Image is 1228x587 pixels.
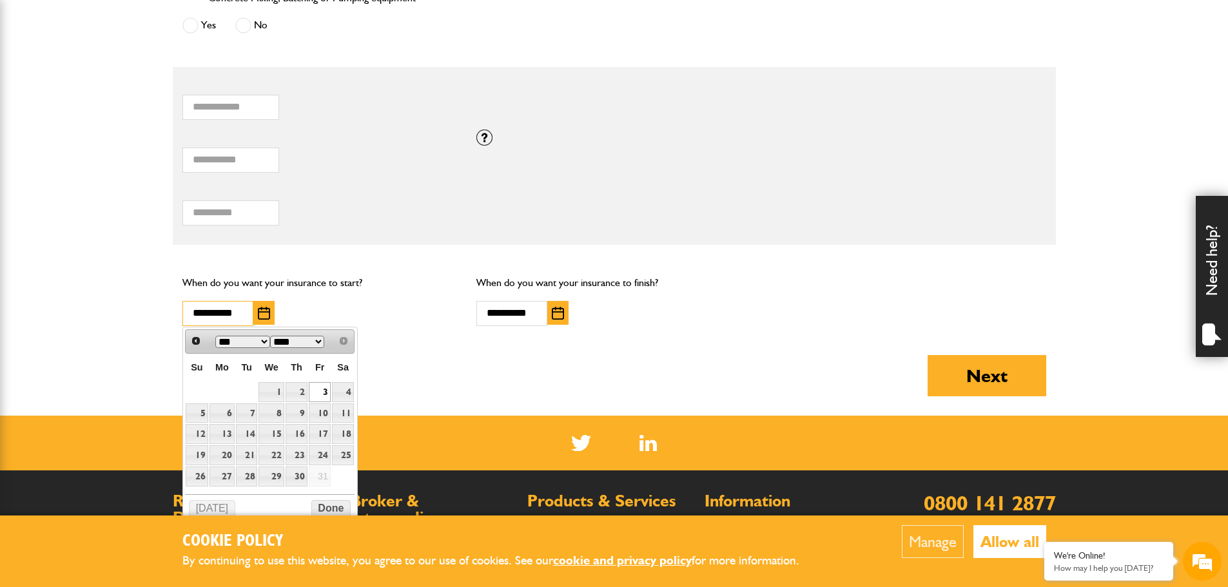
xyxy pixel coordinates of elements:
img: Choose date [258,307,270,320]
em: Start Chat [175,397,234,414]
input: Enter your phone number [17,195,235,224]
button: Manage [902,525,964,558]
a: 11 [332,403,354,423]
input: Enter your email address [17,157,235,186]
a: 15 [258,424,284,444]
a: 29 [258,467,284,486]
button: Allow all [973,525,1046,558]
a: 14 [236,424,258,444]
div: We're Online! [1054,550,1164,561]
a: 6 [210,403,235,423]
div: Minimize live chat window [211,6,242,37]
a: Prev [187,331,206,350]
div: Need help? [1196,196,1228,357]
img: Twitter [571,435,591,451]
a: 18 [332,424,354,444]
h2: Cookie Policy [182,532,821,552]
a: 19 [186,445,208,465]
textarea: Type your message and hit 'Enter' [17,233,235,386]
a: 7 [236,403,258,423]
a: cookie and privacy policy [553,553,692,568]
p: How may I help you today? [1054,563,1164,573]
h2: Information [705,493,869,510]
a: LinkedIn [639,435,657,451]
a: 9 [286,403,307,423]
a: 17 [309,424,331,444]
a: 1 [258,382,284,402]
a: 22 [258,445,284,465]
img: Linked In [639,435,657,451]
a: 30 [286,467,307,486]
a: 4 [332,382,354,402]
span: Thursday [291,362,302,372]
label: Yes [182,17,216,34]
a: 12 [186,424,208,444]
p: When do you want your insurance to start? [182,274,458,291]
a: 10 [309,403,331,423]
a: 2 [286,382,307,402]
a: 24 [309,445,331,465]
p: When do you want your insurance to finish? [476,274,752,291]
a: 3 [309,382,331,402]
a: 28 [236,467,258,486]
div: Chat with us now [67,72,217,89]
img: Choose date [552,307,564,320]
h2: Products & Services [527,493,692,510]
a: 0800 141 2877 [924,490,1056,515]
span: Friday [315,362,324,372]
a: 5 [186,403,208,423]
a: 25 [332,445,354,465]
a: 21 [236,445,258,465]
a: 20 [210,445,235,465]
label: No [235,17,268,34]
button: Done [311,500,351,518]
a: 16 [286,424,307,444]
span: Monday [215,362,229,372]
a: 26 [186,467,208,486]
span: Wednesday [265,362,278,372]
p: By continuing to use this website, you agree to our use of cookies. See our for more information. [182,551,821,571]
a: 27 [210,467,235,486]
a: 23 [286,445,307,465]
h2: Broker & Intermediary [350,493,514,526]
a: 8 [258,403,284,423]
h2: Regulations & Documents [173,493,337,526]
span: Prev [191,336,201,346]
input: Enter your last name [17,119,235,148]
button: Next [928,355,1046,396]
img: d_20077148190_company_1631870298795_20077148190 [22,72,54,90]
span: Tuesday [241,362,252,372]
a: 13 [210,424,235,444]
span: Sunday [191,362,202,372]
span: Saturday [337,362,349,372]
button: [DATE] [189,500,235,518]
